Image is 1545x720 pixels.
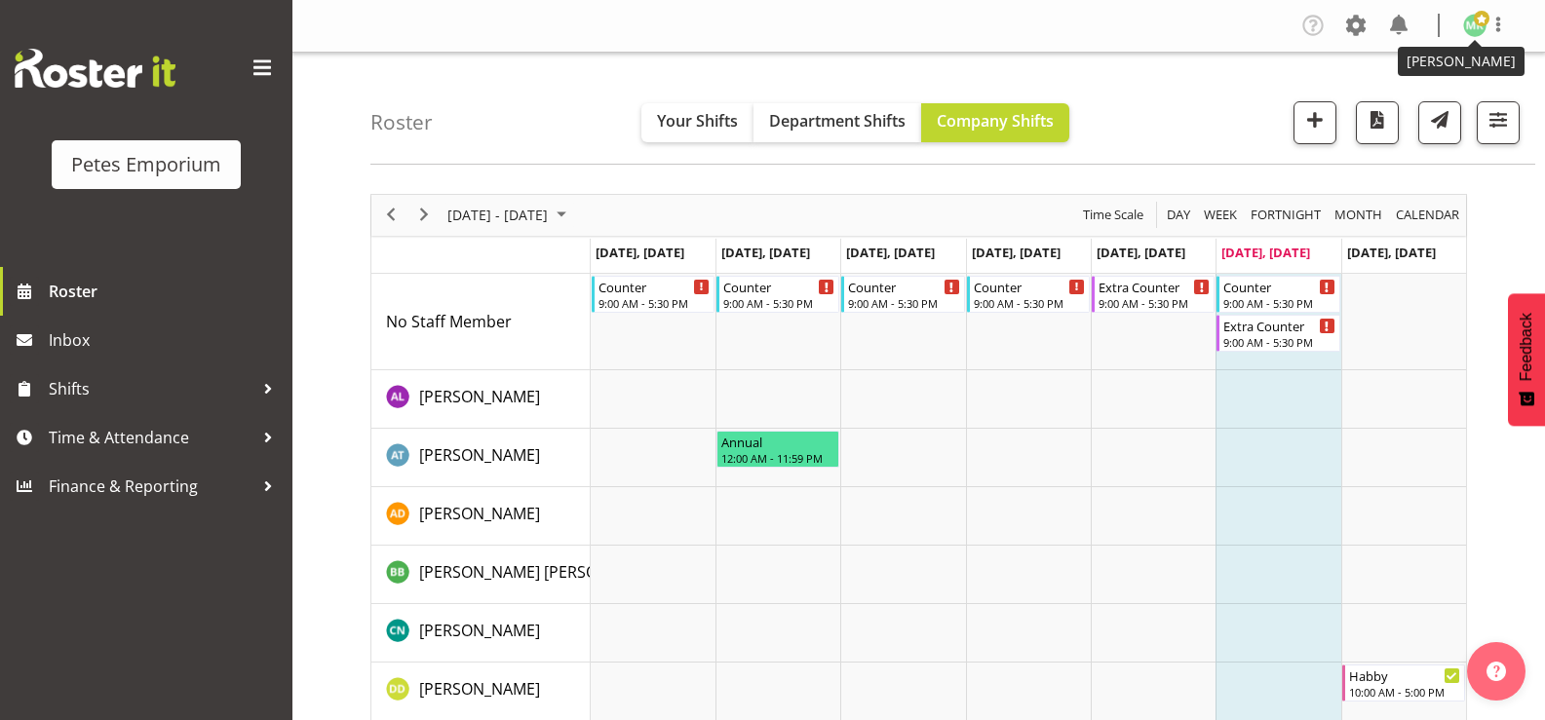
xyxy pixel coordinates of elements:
button: Company Shifts [921,103,1069,142]
div: No Staff Member"s event - Counter Begin From Saturday, September 20, 2025 at 9:00:00 AM GMT+12:00... [1217,276,1339,313]
button: Timeline Month [1332,203,1386,227]
a: [PERSON_NAME] [419,385,540,408]
div: Extra Counter [1223,316,1334,335]
span: Time Scale [1081,203,1145,227]
span: [PERSON_NAME] [419,620,540,641]
a: [PERSON_NAME] [419,443,540,467]
span: Finance & Reporting [49,472,253,501]
button: Filter Shifts [1477,101,1520,144]
div: No Staff Member"s event - Counter Begin From Thursday, September 18, 2025 at 9:00:00 AM GMT+12:00... [967,276,1090,313]
span: [PERSON_NAME] [PERSON_NAME] [419,561,665,583]
div: Habby [1349,665,1460,685]
td: No Staff Member resource [371,274,591,370]
img: melanie-richardson713.jpg [1463,14,1487,37]
span: [DATE], [DATE] [721,244,810,261]
img: help-xxl-2.png [1487,662,1506,681]
button: Add a new shift [1294,101,1336,144]
div: 12:00 AM - 11:59 PM [721,450,834,466]
td: Beena Beena resource [371,546,591,604]
span: Week [1202,203,1239,227]
a: [PERSON_NAME] [419,619,540,642]
a: [PERSON_NAME] [PERSON_NAME] [419,560,665,584]
span: Feedback [1518,313,1535,381]
div: Annual [721,432,834,451]
span: Roster [49,277,283,306]
button: Feedback - Show survey [1508,293,1545,426]
div: Counter [723,277,834,296]
span: Fortnight [1249,203,1323,227]
div: No Staff Member"s event - Counter Begin From Tuesday, September 16, 2025 at 9:00:00 AM GMT+12:00 ... [716,276,839,313]
button: Fortnight [1248,203,1325,227]
span: [DATE], [DATE] [596,244,684,261]
span: [PERSON_NAME] [419,678,540,700]
td: Christine Neville resource [371,604,591,663]
div: No Staff Member"s event - Counter Begin From Wednesday, September 17, 2025 at 9:00:00 AM GMT+12:0... [841,276,964,313]
div: previous period [374,195,407,236]
td: Amelia Denz resource [371,487,591,546]
div: Counter [848,277,959,296]
div: No Staff Member"s event - Extra Counter Begin From Friday, September 19, 2025 at 9:00:00 AM GMT+1... [1092,276,1215,313]
button: Month [1393,203,1463,227]
div: 9:00 AM - 5:30 PM [599,295,710,311]
td: Alex-Micheal Taniwha resource [371,429,591,487]
span: calendar [1394,203,1461,227]
span: [DATE], [DATE] [1097,244,1185,261]
span: [PERSON_NAME] [419,444,540,466]
span: Company Shifts [937,110,1054,132]
span: [DATE], [DATE] [1221,244,1310,261]
span: Shifts [49,374,253,403]
div: Petes Emporium [71,150,221,179]
div: 9:00 AM - 5:30 PM [848,295,959,311]
div: 10:00 AM - 5:00 PM [1349,684,1460,700]
div: Counter [974,277,1085,296]
button: Department Shifts [753,103,921,142]
span: [PERSON_NAME] [419,386,540,407]
div: 9:00 AM - 5:30 PM [723,295,834,311]
span: Month [1333,203,1384,227]
span: [DATE], [DATE] [846,244,935,261]
span: [DATE], [DATE] [1347,244,1436,261]
span: Time & Attendance [49,423,253,452]
a: No Staff Member [386,310,512,333]
div: No Staff Member"s event - Counter Begin From Monday, September 15, 2025 at 9:00:00 AM GMT+12:00 E... [592,276,715,313]
div: Danielle Donselaar"s event - Habby Begin From Sunday, September 21, 2025 at 10:00:00 AM GMT+12:00... [1342,664,1465,701]
div: Counter [1223,277,1334,296]
button: Timeline Week [1201,203,1241,227]
span: Your Shifts [657,110,738,132]
img: Rosterit website logo [15,49,175,88]
div: next period [407,195,441,236]
div: 9:00 AM - 5:30 PM [1223,295,1334,311]
a: [PERSON_NAME] [419,502,540,525]
span: [DATE] - [DATE] [445,203,550,227]
span: Department Shifts [769,110,906,132]
div: No Staff Member"s event - Extra Counter Begin From Saturday, September 20, 2025 at 9:00:00 AM GMT... [1217,315,1339,352]
span: Inbox [49,325,283,355]
td: Abigail Lane resource [371,370,591,429]
span: [DATE], [DATE] [972,244,1061,261]
div: September 15 - 21, 2025 [441,195,578,236]
button: Time Scale [1080,203,1147,227]
div: 9:00 AM - 5:30 PM [974,295,1085,311]
div: Counter [599,277,710,296]
button: Your Shifts [641,103,753,142]
a: [PERSON_NAME] [419,677,540,701]
span: [PERSON_NAME] [419,503,540,524]
button: Download a PDF of the roster according to the set date range. [1356,101,1399,144]
h4: Roster [370,111,433,133]
button: Timeline Day [1164,203,1194,227]
button: Next [411,203,438,227]
div: 9:00 AM - 5:30 PM [1223,334,1334,350]
span: Day [1165,203,1192,227]
span: No Staff Member [386,311,512,332]
button: Previous [378,203,405,227]
button: September 2025 [444,203,575,227]
div: 9:00 AM - 5:30 PM [1099,295,1210,311]
div: Extra Counter [1099,277,1210,296]
button: Send a list of all shifts for the selected filtered period to all rostered employees. [1418,101,1461,144]
div: Alex-Micheal Taniwha"s event - Annual Begin From Tuesday, September 16, 2025 at 12:00:00 AM GMT+1... [716,431,839,468]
